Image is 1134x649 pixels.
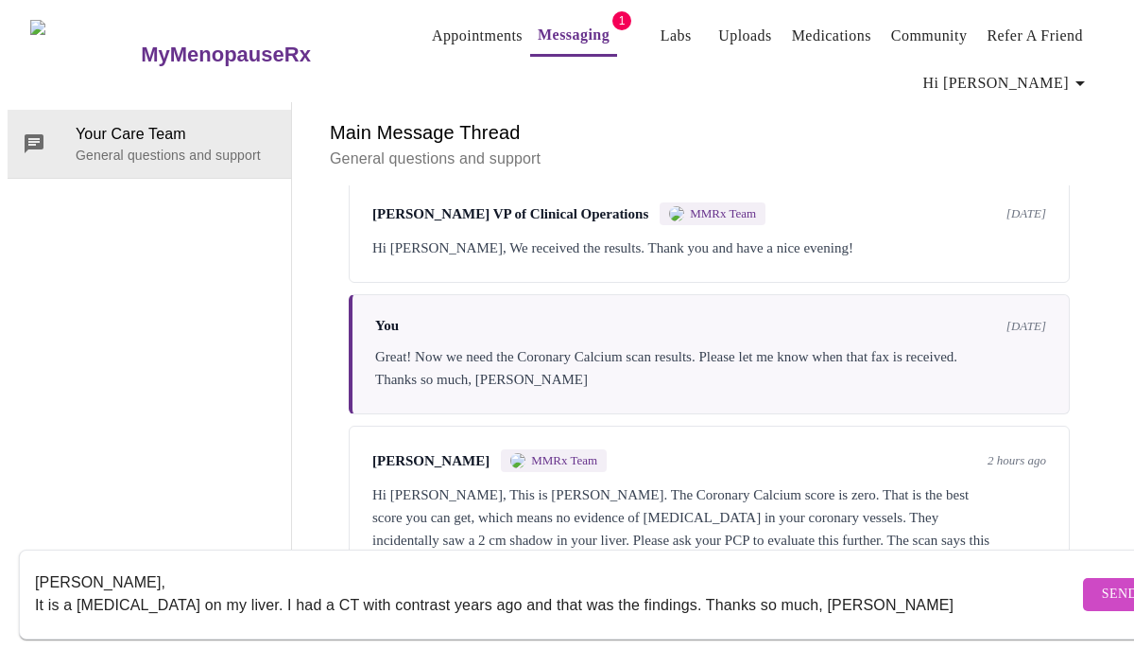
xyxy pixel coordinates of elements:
[784,17,879,55] button: Medications
[711,17,780,55] button: Uploads
[612,11,631,30] span: 1
[30,20,139,91] img: MyMenopauseRx Logo
[375,345,1046,391] div: Great! Now we need the Coronary Calcium scan results. Please let me know when that fax is receive...
[988,453,1046,468] span: 2 hours ago
[330,148,1089,170] p: General questions and support
[530,16,617,57] button: Messaging
[1006,319,1046,334] span: [DATE]
[76,123,276,146] span: Your Care Team
[538,22,610,48] a: Messaging
[139,22,387,88] a: MyMenopauseRx
[531,453,597,468] span: MMRx Team
[424,17,530,55] button: Appointments
[661,23,692,49] a: Labs
[916,64,1099,102] button: Hi [PERSON_NAME]
[792,23,871,49] a: Medications
[923,70,1091,96] span: Hi [PERSON_NAME]
[330,117,1089,148] h6: Main Message Thread
[372,206,648,222] span: [PERSON_NAME] VP of Clinical Operations
[690,206,756,221] span: MMRx Team
[510,453,525,468] img: MMRX
[372,237,1046,259] div: Hi [PERSON_NAME], We received the results. Thank you and have a nice evening!
[35,564,1078,624] textarea: Send a message about your appointment
[432,23,523,49] a: Appointments
[141,43,311,67] h3: MyMenopauseRx
[669,206,684,221] img: MMRX
[8,110,291,178] div: Your Care TeamGeneral questions and support
[891,23,968,49] a: Community
[979,17,1091,55] button: Refer a Friend
[1006,206,1046,221] span: [DATE]
[645,17,706,55] button: Labs
[375,318,399,334] span: You
[76,146,276,165] p: General questions and support
[372,483,1046,574] div: Hi [PERSON_NAME], This is [PERSON_NAME]. The Coronary Calcium score is zero. That is the best sco...
[987,23,1083,49] a: Refer a Friend
[718,23,772,49] a: Uploads
[884,17,975,55] button: Community
[372,453,490,469] span: [PERSON_NAME]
